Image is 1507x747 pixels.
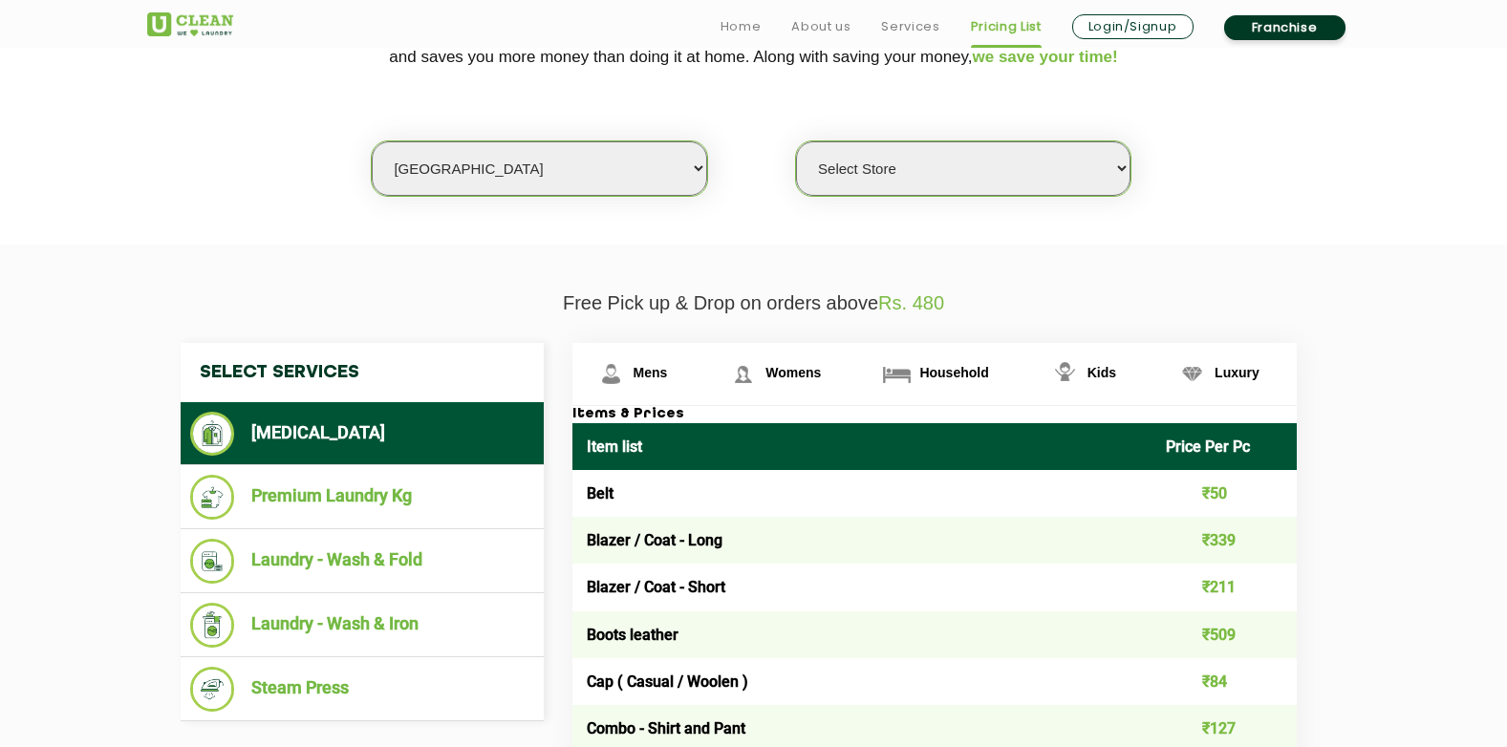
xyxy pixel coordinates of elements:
span: Womens [765,365,821,380]
span: Rs. 480 [878,292,944,313]
td: Boots leather [572,611,1152,658]
td: Cap ( Casual / Woolen ) [572,658,1152,705]
td: ₹509 [1152,611,1297,658]
img: Kids [1048,357,1082,391]
td: ₹211 [1152,564,1297,610]
img: Laundry - Wash & Fold [190,539,235,584]
span: Mens [634,365,668,380]
li: Steam Press [190,667,534,712]
img: Mens [594,357,628,391]
td: ₹84 [1152,658,1297,705]
img: Luxury [1175,357,1209,391]
a: Services [881,15,939,38]
td: ₹50 [1152,470,1297,517]
span: Luxury [1215,365,1259,380]
img: Steam Press [190,667,235,712]
img: Household [880,357,914,391]
li: Laundry - Wash & Iron [190,603,534,648]
li: Premium Laundry Kg [190,475,534,520]
img: UClean Laundry and Dry Cleaning [147,12,233,36]
td: ₹339 [1152,517,1297,564]
th: Price Per Pc [1152,423,1297,470]
a: Pricing List [971,15,1042,38]
td: Belt [572,470,1152,517]
span: Kids [1087,365,1116,380]
a: Login/Signup [1072,14,1194,39]
img: Premium Laundry Kg [190,475,235,520]
span: Household [919,365,988,380]
td: Blazer / Coat - Long [572,517,1152,564]
h4: Select Services [181,343,544,402]
li: Laundry - Wash & Fold [190,539,534,584]
li: [MEDICAL_DATA] [190,412,534,456]
span: we save your time! [973,48,1118,66]
img: Dry Cleaning [190,412,235,456]
a: Home [721,15,762,38]
a: Franchise [1224,15,1346,40]
img: Womens [726,357,760,391]
th: Item list [572,423,1152,470]
td: Blazer / Coat - Short [572,564,1152,610]
h3: Items & Prices [572,406,1297,423]
a: About us [791,15,850,38]
img: Laundry - Wash & Iron [190,603,235,648]
p: Free Pick up & Drop on orders above [147,292,1361,314]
